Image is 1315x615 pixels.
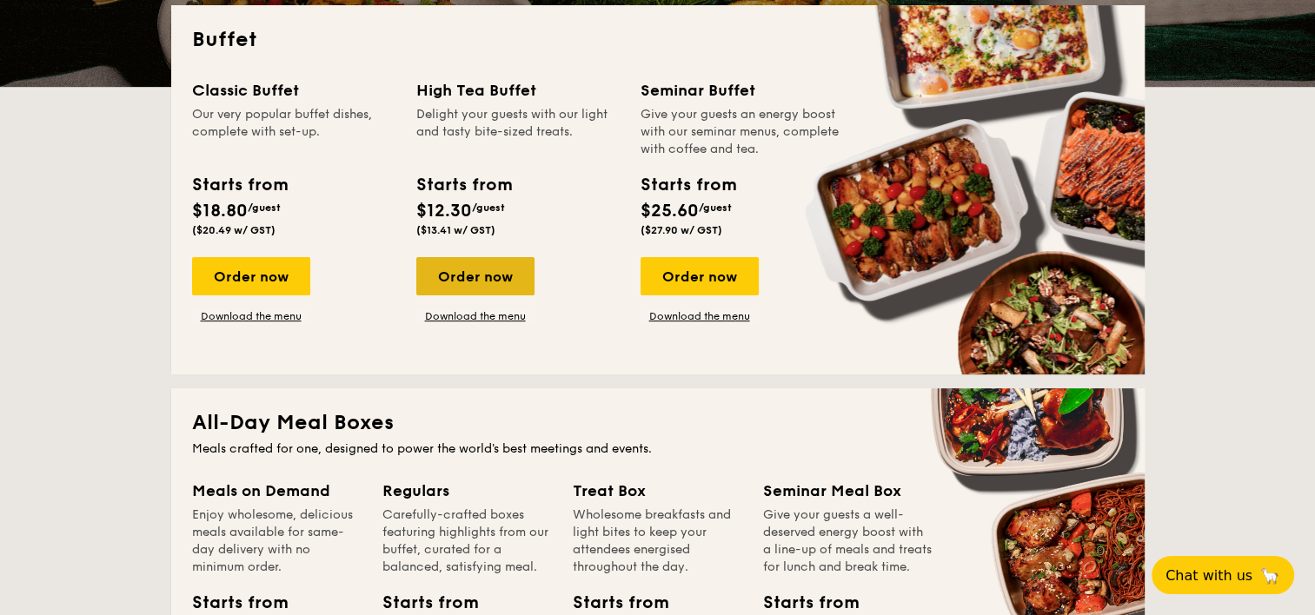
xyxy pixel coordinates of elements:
div: Treat Box [573,479,742,503]
div: Order now [192,257,310,295]
span: $25.60 [641,201,699,222]
div: Wholesome breakfasts and light bites to keep your attendees energised throughout the day. [573,506,742,576]
span: /guest [699,202,732,214]
div: Delight your guests with our light and tasty bite-sized treats. [416,106,620,158]
div: Enjoy wholesome, delicious meals available for same-day delivery with no minimum order. [192,506,362,576]
a: Download the menu [192,309,310,323]
span: ($27.90 w/ GST) [641,224,722,236]
span: ($13.41 w/ GST) [416,224,495,236]
div: Order now [641,257,759,295]
a: Download the menu [416,309,535,323]
div: Give your guests an energy boost with our seminar menus, complete with coffee and tea. [641,106,844,158]
div: Regulars [382,479,552,503]
div: Starts from [641,172,735,198]
a: Download the menu [641,309,759,323]
div: Our very popular buffet dishes, complete with set-up. [192,106,395,158]
div: Seminar Meal Box [763,479,933,503]
span: $18.80 [192,201,248,222]
div: Meals on Demand [192,479,362,503]
div: Classic Buffet [192,78,395,102]
span: $12.30 [416,201,472,222]
span: ($20.49 w/ GST) [192,224,276,236]
div: Carefully-crafted boxes featuring highlights from our buffet, curated for a balanced, satisfying ... [382,506,552,576]
div: Starts from [192,172,287,198]
span: /guest [472,202,505,214]
h2: Buffet [192,26,1124,54]
div: Give your guests a well-deserved energy boost with a line-up of meals and treats for lunch and br... [763,506,933,576]
div: Seminar Buffet [641,78,844,102]
div: High Tea Buffet [416,78,620,102]
span: Chat with us [1166,567,1252,584]
span: /guest [248,202,281,214]
div: Meals crafted for one, designed to power the world's best meetings and events. [192,440,1124,458]
div: Starts from [416,172,511,198]
div: Order now [416,257,535,295]
button: Chat with us🦙 [1152,556,1294,594]
span: 🦙 [1259,565,1280,585]
h2: All-Day Meal Boxes [192,409,1124,437]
